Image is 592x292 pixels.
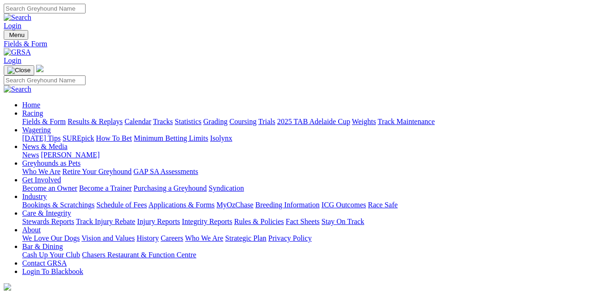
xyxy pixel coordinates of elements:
[68,118,123,125] a: Results & Replays
[229,118,257,125] a: Coursing
[22,242,63,250] a: Bar & Dining
[7,67,31,74] img: Close
[22,201,94,209] a: Bookings & Scratchings
[268,234,312,242] a: Privacy Policy
[234,217,284,225] a: Rules & Policies
[22,101,40,109] a: Home
[22,109,43,117] a: Racing
[22,251,80,259] a: Cash Up Your Club
[22,234,80,242] a: We Love Our Dogs
[22,118,581,126] div: Racing
[209,184,244,192] a: Syndication
[22,184,77,192] a: Become an Owner
[22,251,581,259] div: Bar & Dining
[22,168,61,175] a: Who We Are
[286,217,320,225] a: Fact Sheets
[4,75,86,85] input: Search
[22,217,74,225] a: Stewards Reports
[216,201,253,209] a: MyOzChase
[4,65,34,75] button: Toggle navigation
[82,251,196,259] a: Chasers Restaurant & Function Centre
[22,151,581,159] div: News & Media
[136,234,159,242] a: History
[96,201,147,209] a: Schedule of Fees
[22,217,581,226] div: Care & Integrity
[22,184,581,193] div: Get Involved
[4,283,11,291] img: logo-grsa-white.png
[36,65,43,72] img: logo-grsa-white.png
[255,201,320,209] a: Breeding Information
[4,56,21,64] a: Login
[79,184,132,192] a: Become a Trainer
[22,209,71,217] a: Care & Integrity
[185,234,223,242] a: Who We Are
[22,134,581,143] div: Wagering
[9,31,25,38] span: Menu
[41,151,99,159] a: [PERSON_NAME]
[277,118,350,125] a: 2025 TAB Adelaide Cup
[4,13,31,22] img: Search
[124,118,151,125] a: Calendar
[182,217,232,225] a: Integrity Reports
[160,234,183,242] a: Careers
[4,4,86,13] input: Search
[134,184,207,192] a: Purchasing a Greyhound
[352,118,376,125] a: Weights
[22,126,51,134] a: Wagering
[22,234,581,242] div: About
[22,259,67,267] a: Contact GRSA
[81,234,135,242] a: Vision and Values
[258,118,275,125] a: Trials
[96,134,132,142] a: How To Bet
[22,168,581,176] div: Greyhounds as Pets
[210,134,232,142] a: Isolynx
[137,217,180,225] a: Injury Reports
[22,143,68,150] a: News & Media
[378,118,435,125] a: Track Maintenance
[148,201,215,209] a: Applications & Forms
[134,168,198,175] a: GAP SA Assessments
[321,201,366,209] a: ICG Outcomes
[175,118,202,125] a: Statistics
[22,226,41,234] a: About
[62,134,94,142] a: SUREpick
[4,22,21,30] a: Login
[22,159,80,167] a: Greyhounds as Pets
[4,40,581,48] a: Fields & Form
[4,85,31,93] img: Search
[22,201,581,209] div: Industry
[22,267,83,275] a: Login To Blackbook
[22,118,66,125] a: Fields & Form
[22,151,39,159] a: News
[22,134,61,142] a: [DATE] Tips
[225,234,266,242] a: Strategic Plan
[62,168,132,175] a: Retire Your Greyhound
[203,118,228,125] a: Grading
[153,118,173,125] a: Tracks
[321,217,364,225] a: Stay On Track
[368,201,397,209] a: Race Safe
[76,217,135,225] a: Track Injury Rebate
[4,48,31,56] img: GRSA
[22,193,47,200] a: Industry
[134,134,208,142] a: Minimum Betting Limits
[22,176,61,184] a: Get Involved
[4,30,28,40] button: Toggle navigation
